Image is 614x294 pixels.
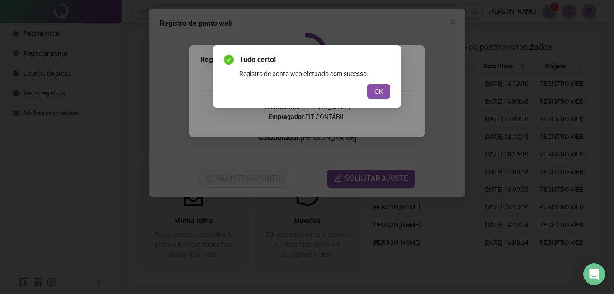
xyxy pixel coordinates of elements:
[239,69,390,79] div: Registro de ponto web efetuado com sucesso.
[367,84,390,99] button: OK
[224,55,234,65] span: check-circle
[374,86,383,96] span: OK
[583,263,605,285] div: Open Intercom Messenger
[239,54,390,65] span: Tudo certo!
